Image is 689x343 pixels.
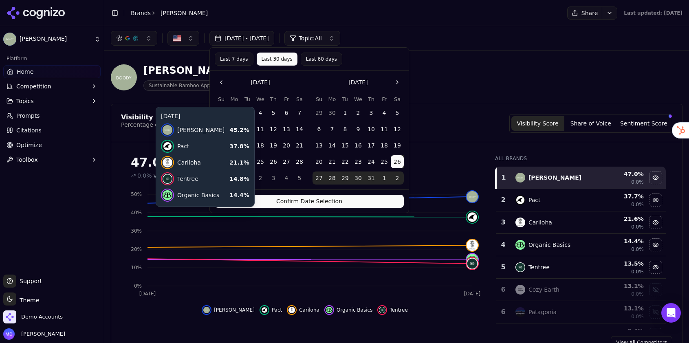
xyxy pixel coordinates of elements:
button: Hide pact data [260,305,282,315]
button: Thursday, June 12th, 2025 [267,123,280,136]
button: Friday, July 25th, 2025 [378,155,391,168]
a: Home [3,65,101,78]
button: Tuesday, July 1st, 2025 [339,106,352,119]
th: Wednesday [352,95,365,103]
div: 2 [499,195,507,205]
span: Citations [16,126,42,134]
div: Visibility Score [121,114,176,121]
button: Visibility Score [511,116,564,131]
a: Optimize [3,139,101,152]
tspan: 50% [131,191,142,197]
span: Cariloha [299,307,319,313]
div: 13.5 % [600,259,644,268]
img: tentree [379,307,385,313]
button: Hide organic basics data [324,305,373,315]
th: Friday [280,95,293,103]
button: Open user button [3,328,65,340]
div: All Brands [495,155,666,162]
span: Prompts [16,112,40,120]
button: Tuesday, July 8th, 2025 [339,123,352,136]
tr: 2pactPact37.7%0.0%Hide pact data [496,189,666,211]
button: Saturday, July 12th, 2025 [391,123,404,136]
button: Saturday, June 28th, 2025 [293,155,306,168]
div: Percentage of AI answers that mention your brand [121,121,265,129]
tspan: [DATE] [464,291,481,297]
button: Sunday, June 22nd, 2025 [215,155,228,168]
span: [PERSON_NAME] [161,9,208,17]
button: Hide pact data [649,193,662,207]
button: Monday, June 2nd, 2025 [228,106,241,119]
button: Hide cariloha data [287,305,319,315]
img: cozy earth [515,285,525,295]
img: Melissa Dowd [3,328,15,340]
div: 5 [499,262,507,272]
button: Toolbox [3,153,101,166]
button: Sunday, June 1st, 2025 [215,106,228,119]
button: Friday, July 4th, 2025 [378,106,391,119]
button: Saturday, June 7th, 2025 [293,106,306,119]
button: Wednesday, June 4th, 2025 [254,106,267,119]
button: Tuesday, June 17th, 2025 [241,139,254,152]
button: Tuesday, July 29th, 2025, selected [339,171,352,185]
th: Sunday [313,95,326,103]
button: Monday, June 23rd, 2025 [228,155,241,168]
div: 3 [499,218,507,227]
tr: 4organic basicsOrganic Basics14.4%0.0%Hide organic basics data [496,234,666,256]
button: Monday, July 28th, 2025, selected [326,171,339,185]
span: [PERSON_NAME] [214,307,255,313]
span: 0.0% [137,171,152,180]
button: Hide boody data [202,305,255,315]
button: Saturday, June 21st, 2025 [293,139,306,152]
button: Tuesday, June 10th, 2025 [241,123,254,136]
div: 37.7 % [600,192,644,200]
button: Wednesday, June 11th, 2025 [254,123,267,136]
button: Monday, June 9th, 2025 [228,123,241,136]
th: Tuesday [339,95,352,103]
table: July 2025 [313,95,404,185]
button: Sentiment Score [617,116,670,131]
div: 13.1 % [600,304,644,312]
button: Go to the Previous Month [215,76,228,89]
button: Wednesday, July 2nd, 2025 [352,106,365,119]
button: Saturday, July 19th, 2025 [391,139,404,152]
tspan: [DATE] [139,291,156,297]
button: Friday, July 11th, 2025 [378,123,391,136]
button: Topics [3,95,101,108]
button: Sunday, July 27th, 2025, selected [313,171,326,185]
button: Saturday, June 14th, 2025 [293,123,306,136]
button: Saturday, August 2nd, 2025, selected [391,171,404,185]
img: boody [515,173,525,182]
span: vs [DATE] - [DATE] [154,171,206,180]
button: Go to the Next Month [391,76,404,89]
img: US [173,34,181,42]
div: 6 [499,285,507,295]
span: [PERSON_NAME] [18,330,65,338]
span: 0.0% [631,201,644,208]
button: Wednesday, July 2nd, 2025 [254,171,267,185]
img: cariloha [467,240,478,251]
button: Monday, June 30th, 2025 [326,106,339,119]
span: 0.0% [631,313,644,320]
button: Last 60 days [301,53,342,66]
button: Competition [3,80,101,93]
button: Sunday, July 13th, 2025 [313,139,326,152]
img: boody [203,307,210,313]
tr: 6cozy earthCozy Earth13.1%0.0%Show cozy earth data [496,279,666,301]
span: 0.0% [631,268,644,275]
button: Saturday, July 26th, 2025, selected [391,155,404,168]
span: Optimize [16,141,42,149]
span: Tentree [390,307,407,313]
button: Wednesday, July 23rd, 2025 [352,155,365,168]
img: Boody [111,64,137,90]
button: Show patagonia data [649,306,662,319]
div: Organic Basics [528,241,570,249]
button: Hide tentree data [377,305,407,315]
button: Monday, July 7th, 2025 [326,123,339,136]
div: 47.0% [131,155,479,170]
div: 13.1 % [600,282,644,290]
span: Organic Basics [337,307,373,313]
th: Friday [378,95,391,103]
nav: breadcrumb [131,9,208,17]
a: Brands [131,10,151,16]
button: Friday, August 1st, 2025, selected [378,171,391,185]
